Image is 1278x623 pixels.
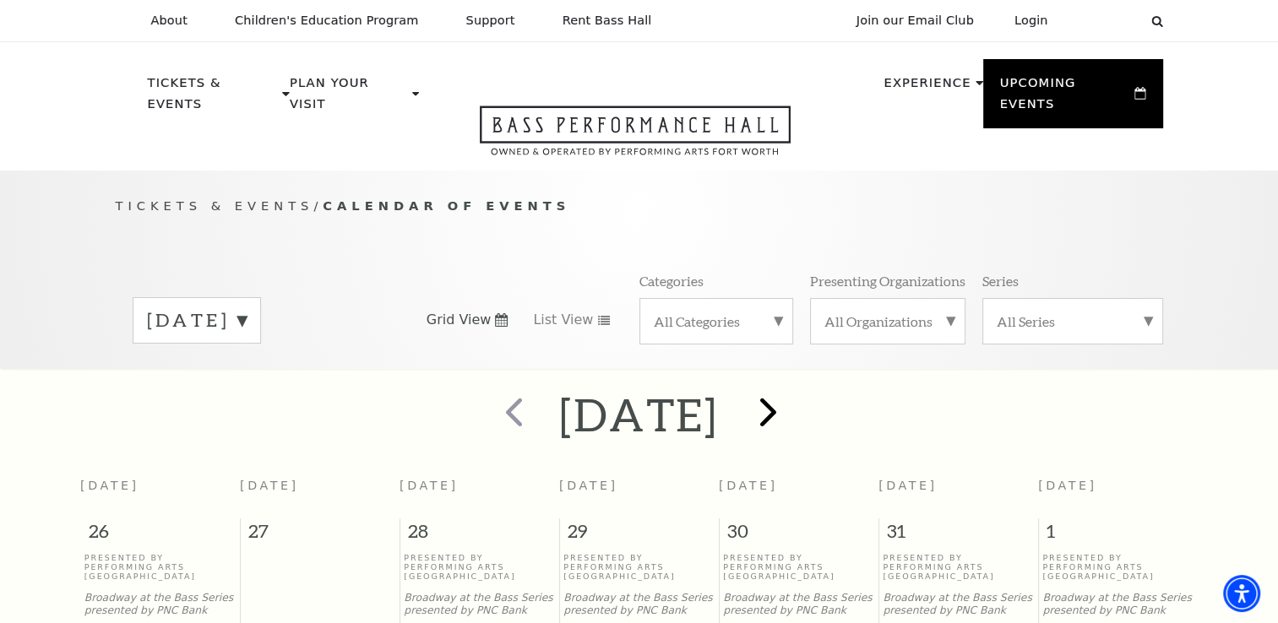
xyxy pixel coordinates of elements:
span: 1 [1039,518,1199,552]
p: Presented By Performing Arts [GEOGRAPHIC_DATA] [723,553,874,582]
span: List View [533,311,593,329]
span: 29 [560,518,719,552]
select: Select: [1075,13,1135,29]
span: 30 [720,518,878,552]
span: Tickets & Events [116,198,314,213]
label: All Series [997,312,1149,330]
p: Presented By Performing Arts [GEOGRAPHIC_DATA] [883,553,1034,582]
p: Categories [639,272,704,290]
span: Calendar of Events [323,198,570,213]
p: Plan Your Visit [290,73,408,124]
label: All Organizations [824,312,951,330]
div: Accessibility Menu [1223,575,1260,612]
p: Upcoming Events [1000,73,1131,124]
p: Children's Education Program [235,14,419,28]
p: Tickets & Events [148,73,279,124]
label: [DATE] [147,307,247,333]
p: About [151,14,188,28]
label: All Categories [654,312,779,330]
p: Presented By Performing Arts [GEOGRAPHIC_DATA] [563,553,715,582]
h2: [DATE] [559,387,719,442]
p: Rent Bass Hall [563,14,652,28]
span: Grid View [427,311,492,329]
p: Presented By Performing Arts [GEOGRAPHIC_DATA] [404,553,555,582]
span: [DATE] [400,479,459,492]
p: Presented By Performing Arts [GEOGRAPHIC_DATA] [84,553,236,582]
span: 27 [241,518,400,552]
span: 31 [879,518,1038,552]
p: Broadway at the Bass Series presented by PNC Bank [84,592,236,617]
p: Series [982,272,1019,290]
p: Broadway at the Bass Series presented by PNC Bank [723,592,874,617]
p: Experience [884,73,971,103]
span: 28 [400,518,559,552]
span: 26 [80,518,240,552]
p: Presenting Organizations [810,272,965,290]
p: Support [466,14,515,28]
p: Broadway at the Bass Series presented by PNC Bank [1042,592,1194,617]
span: [DATE] [559,479,618,492]
button: prev [481,385,543,445]
p: Broadway at the Bass Series presented by PNC Bank [883,592,1034,617]
p: Broadway at the Bass Series presented by PNC Bank [404,592,555,617]
button: next [735,385,797,445]
a: Open this option [419,106,851,171]
span: [DATE] [240,479,299,492]
span: [DATE] [1038,479,1097,492]
span: [DATE] [878,479,938,492]
p: Presented By Performing Arts [GEOGRAPHIC_DATA] [1042,553,1194,582]
p: / [116,196,1163,217]
p: Broadway at the Bass Series presented by PNC Bank [563,592,715,617]
span: [DATE] [80,479,139,492]
span: [DATE] [719,479,778,492]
